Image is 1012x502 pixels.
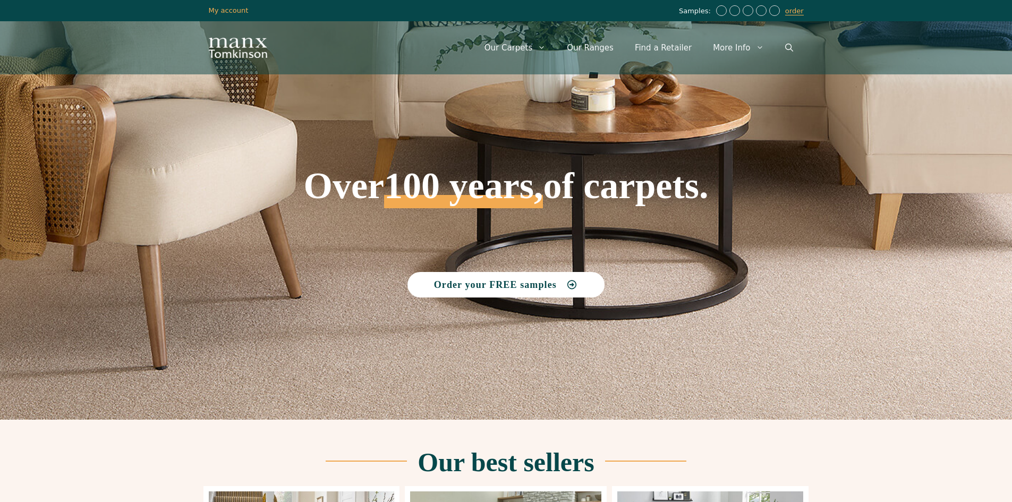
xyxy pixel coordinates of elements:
img: Manx Tomkinson [209,38,267,58]
a: Our Ranges [556,32,624,64]
nav: Primary [474,32,804,64]
a: Find a Retailer [624,32,702,64]
a: My account [209,6,249,14]
a: Our Carpets [474,32,557,64]
span: Samples: [679,7,713,16]
a: order [785,7,804,15]
a: More Info [702,32,774,64]
a: Open Search Bar [775,32,804,64]
h1: Over of carpets. [209,90,804,208]
span: 100 years, [384,176,543,208]
span: Order your FREE samples [434,280,557,290]
h2: Our best sellers [418,449,594,475]
a: Order your FREE samples [407,272,605,297]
